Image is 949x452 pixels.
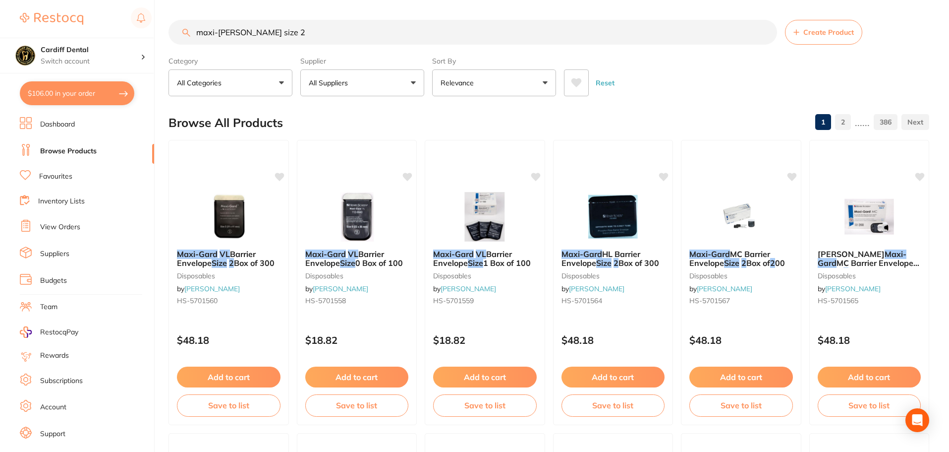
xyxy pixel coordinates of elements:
[40,249,69,259] a: Suppliers
[770,258,775,268] em: 2
[835,112,851,132] a: 2
[40,327,78,337] span: RestocqPay
[818,367,921,387] button: Add to cart
[689,334,793,346] p: $48.18
[20,326,32,338] img: RestocqPay
[433,272,537,280] small: disposables
[596,258,612,268] em: Size
[309,78,352,88] p: All Suppliers
[20,7,83,30] a: Restocq Logo
[618,258,659,268] span: Box of 300
[746,258,770,268] span: Box of
[561,250,665,268] b: Maxi-Gard HL Barrier Envelope Size 2 Box of 300
[689,296,730,305] span: HS-5701567
[561,334,665,346] p: $48.18
[305,367,409,387] button: Add to cart
[234,258,275,268] span: Box of 300
[433,334,537,346] p: $18.82
[561,249,602,259] em: Maxi-Gard
[348,249,358,259] em: VL
[229,258,234,268] em: 2
[177,272,280,280] small: disposables
[300,57,424,65] label: Supplier
[305,296,346,305] span: HS-5701558
[177,284,240,293] span: by
[837,192,901,242] img: Henry Schein Maxi-Gard MC Barrier Envelopes - Size 0, 200-Pack
[220,249,230,259] em: VL
[581,192,645,242] img: Maxi-Gard HL Barrier Envelope Size 2 Box of 300
[561,272,665,280] small: disposables
[825,284,881,293] a: [PERSON_NAME]
[818,249,885,259] span: [PERSON_NAME]
[452,192,517,242] img: Maxi-Gard VL Barrier Envelope Size 1 Box of 100
[561,367,665,387] button: Add to cart
[39,172,72,182] a: Favourites
[803,28,854,36] span: Create Product
[441,78,478,88] p: Relevance
[168,69,292,96] button: All Categories
[20,326,78,338] a: RestocqPay
[433,284,496,293] span: by
[40,222,80,232] a: View Orders
[724,258,739,268] em: Size
[40,376,83,386] a: Subscriptions
[561,284,624,293] span: by
[184,284,240,293] a: [PERSON_NAME]
[818,296,858,305] span: HS-5701565
[305,272,409,280] small: disposables
[821,267,837,277] em: Size
[40,120,75,129] a: Dashboard
[433,394,537,416] button: Save to list
[432,57,556,65] label: Sort By
[20,13,83,25] img: Restocq Logo
[433,367,537,387] button: Add to cart
[177,296,218,305] span: HS-5701560
[40,402,66,412] a: Account
[433,250,537,268] b: Maxi-Gard VL Barrier Envelope Size 1 Box of 100
[689,367,793,387] button: Add to cart
[177,249,256,268] span: Barrier Envelope
[41,57,141,66] p: Switch account
[38,196,85,206] a: Inventory Lists
[177,394,280,416] button: Save to list
[818,258,919,277] span: MC Barrier Envelopes -
[441,284,496,293] a: [PERSON_NAME]
[689,249,770,268] span: MC Barrier Envelope
[177,249,218,259] em: Maxi-Gard
[818,334,921,346] p: $48.18
[689,272,793,280] small: disposables
[40,276,67,286] a: Budgets
[818,272,921,280] small: disposables
[177,334,280,346] p: $48.18
[785,20,862,45] button: Create Product
[689,394,793,416] button: Save to list
[168,20,777,45] input: Search Products
[40,146,97,156] a: Browse Products
[305,249,384,268] span: Barrier Envelope
[300,69,424,96] button: All Suppliers
[40,429,65,439] a: Support
[433,296,474,305] span: HS-5701559
[855,117,870,128] p: ......
[355,258,403,268] span: 0 Box of 100
[815,112,831,132] a: 1
[689,249,730,259] em: Maxi-Gard
[741,258,746,268] em: 2
[177,367,280,387] button: Add to cart
[476,249,486,259] em: VL
[168,116,283,130] h2: Browse All Products
[569,284,624,293] a: [PERSON_NAME]
[561,296,602,305] span: HS-5701564
[848,267,881,277] span: 00-Pack
[775,258,785,268] span: 00
[697,284,752,293] a: [PERSON_NAME]
[305,284,368,293] span: by
[837,267,843,277] span: 0,
[20,81,134,105] button: $106.00 in your order
[433,249,512,268] span: Barrier Envelope
[305,394,409,416] button: Save to list
[433,249,474,259] em: Maxi-Gard
[40,351,69,361] a: Rewards
[177,78,225,88] p: All Categories
[561,394,665,416] button: Save to list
